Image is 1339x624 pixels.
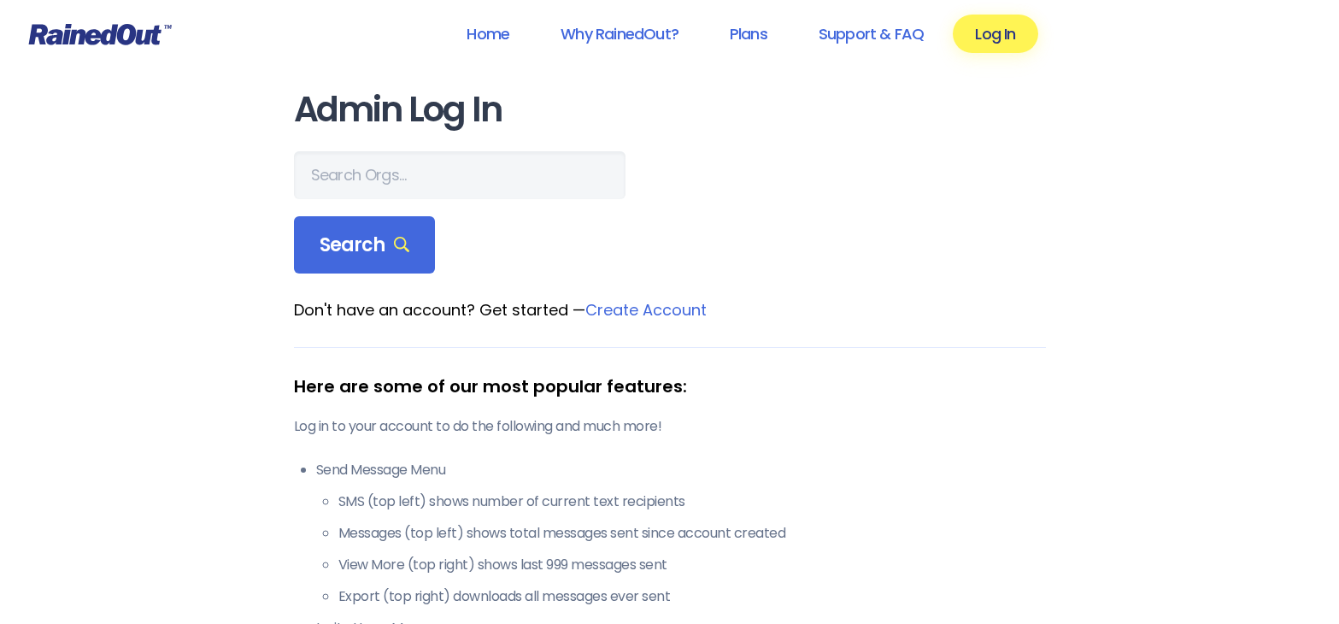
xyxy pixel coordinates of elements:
[294,416,1046,437] p: Log in to your account to do the following and much more!
[338,586,1046,607] li: Export (top right) downloads all messages ever sent
[294,151,625,199] input: Search Orgs…
[294,374,1046,399] div: Here are some of our most popular features:
[294,216,436,274] div: Search
[444,15,531,53] a: Home
[796,15,946,53] a: Support & FAQ
[338,523,1046,544] li: Messages (top left) shows total messages sent since account created
[338,555,1046,575] li: View More (top right) shows last 999 messages sent
[320,233,410,257] span: Search
[953,15,1037,53] a: Log In
[316,460,1046,607] li: Send Message Menu
[708,15,790,53] a: Plans
[538,15,701,53] a: Why RainedOut?
[338,492,1046,512] li: SMS (top left) shows number of current text recipients
[585,299,707,321] a: Create Account
[294,91,1046,129] h1: Admin Log In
